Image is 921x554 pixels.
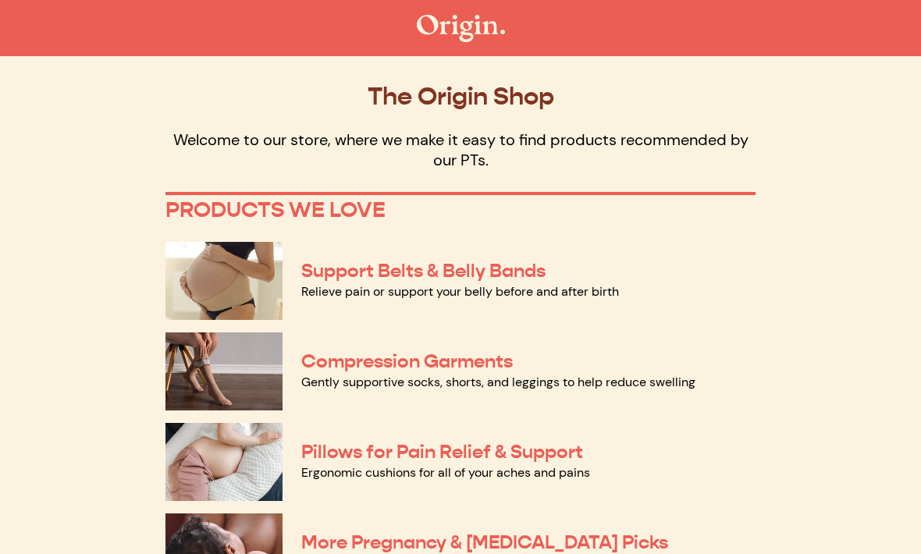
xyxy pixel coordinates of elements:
a: Gently supportive socks, shorts, and leggings to help reduce swelling [301,374,695,390]
a: Relieve pain or support your belly before and after birth [301,283,619,300]
a: Compression Garments [301,350,513,373]
a: Support Belts & Belly Bands [301,259,546,282]
a: More Pregnancy & [MEDICAL_DATA] Picks [301,531,668,554]
a: Ergonomic cushions for all of your aches and pains [301,464,590,481]
img: The Origin Shop [417,15,505,42]
img: Compression Garments [165,332,283,410]
a: Pillows for Pain Relief & Support [301,440,583,463]
p: PRODUCTS WE LOVE [165,197,756,222]
p: Welcome to our store, where we make it easy to find products recommended by our PTs. [165,130,756,170]
p: The Origin Shop [165,81,756,111]
img: Pillows for Pain Relief & Support [165,423,283,501]
img: Support Belts & Belly Bands [165,242,283,320]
